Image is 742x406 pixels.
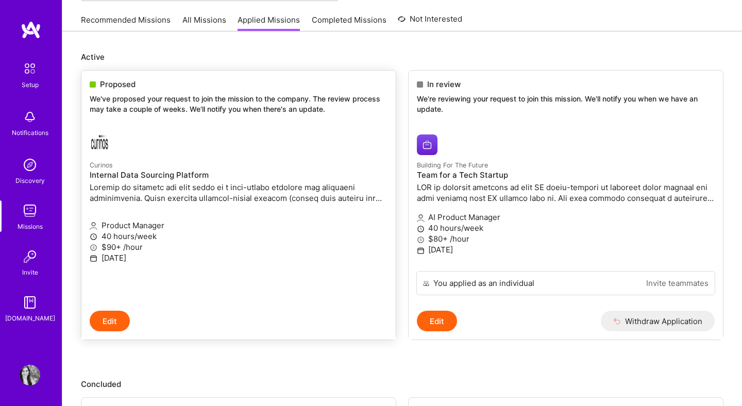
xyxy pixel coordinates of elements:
small: Building For The Future [417,161,488,169]
a: User Avatar [17,365,43,385]
p: LOR ip dolorsit ametcons ad elit SE doeiu-tempori ut laboreet dolor magnaal eni admi veniamq nost... [417,182,715,204]
i: icon Calendar [90,255,97,262]
a: Completed Missions [312,14,386,31]
a: All Missions [182,14,226,31]
a: Recommended Missions [81,14,171,31]
p: We've proposed your request to join the mission to the company. The review process may take a cou... [90,94,387,114]
span: Proposed [100,79,136,90]
img: setup [19,58,41,79]
p: AI Product Manager [417,212,715,223]
p: $80+ /hour [417,233,715,244]
a: Not Interested [398,13,462,31]
p: $90+ /hour [90,242,387,252]
h4: Team for a Tech Startup [417,171,715,180]
i: icon Clock [90,233,97,241]
p: Active [81,52,723,62]
i: icon Clock [417,225,425,233]
a: Invite teammates [646,278,709,289]
div: [DOMAIN_NAME] [5,313,55,324]
div: Discovery [15,175,45,186]
p: 40 hours/week [90,231,387,242]
p: [DATE] [90,252,387,263]
p: We're reviewing your request to join this mission. We'll notify you when we have an update. [417,94,715,114]
p: Loremip do sitametc adi elit seddo ei t inci-utlabo etdolore mag aliquaeni adminimvenia. Quisn ex... [90,182,387,204]
i: icon MoneyGray [90,244,97,251]
div: Missions [18,221,43,232]
img: bell [20,107,40,127]
img: Building For The Future company logo [417,134,437,155]
img: discovery [20,155,40,175]
div: Setup [22,79,39,90]
i: icon Calendar [417,247,425,255]
button: Edit [90,311,130,331]
img: User Avatar [20,365,40,385]
p: Concluded [81,379,723,390]
i: icon Applicant [417,214,425,222]
div: Notifications [12,127,48,138]
a: Curinos company logoCurinosInternal Data Sourcing PlatformLoremip do sitametc adi elit seddo ei t... [81,126,396,311]
button: Edit [417,311,457,331]
h4: Internal Data Sourcing Platform [90,171,387,180]
img: guide book [20,292,40,313]
img: Curinos company logo [90,134,110,155]
img: teamwork [20,200,40,221]
p: 40 hours/week [417,223,715,233]
i: icon Applicant [90,222,97,230]
a: Building For The Future company logoBuilding For The FutureTeam for a Tech StartupLOR ip dolorsit... [409,126,723,271]
small: Curinos [90,161,113,169]
div: You applied as an individual [433,278,534,289]
img: logo [21,21,41,39]
div: Invite [22,267,38,278]
img: Invite [20,246,40,267]
p: Product Manager [90,220,387,231]
span: In review [427,79,461,90]
p: [DATE] [417,244,715,255]
a: Applied Missions [238,14,300,31]
button: Withdraw Application [601,311,715,331]
i: icon MoneyGray [417,236,425,244]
